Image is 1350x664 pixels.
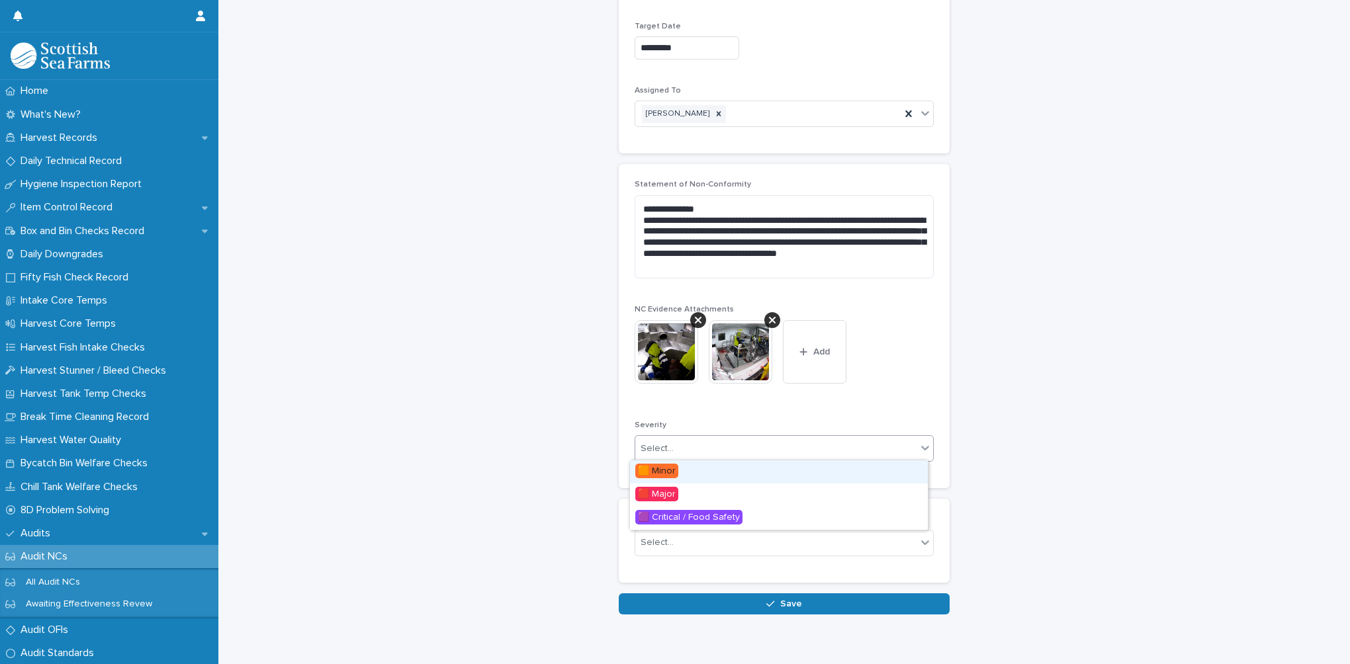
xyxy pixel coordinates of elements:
[15,294,118,307] p: Intake Core Temps
[635,306,734,313] span: NC Evidence Attachments
[635,487,678,501] span: 🟥 Major
[15,364,177,377] p: Harvest Stunner / Bleed Checks
[630,507,928,530] div: 🟪 Critical / Food Safety
[15,271,139,284] p: Fifty Fish Check Record
[635,510,742,524] span: 🟪 Critical / Food Safety
[630,483,928,507] div: 🟥 Major
[630,460,928,483] div: 🟧 Minor
[11,42,110,69] img: mMrefqRFQpe26GRNOUkG
[15,108,91,121] p: What's New?
[15,388,157,400] p: Harvest Tank Temp Checks
[15,550,78,563] p: Audit NCs
[15,647,105,659] p: Audit Standards
[15,481,148,493] p: Chill Tank Welfare Checks
[15,504,120,517] p: 8D Problem Solving
[15,624,79,636] p: Audit OFIs
[641,442,674,456] div: Select...
[15,434,132,446] p: Harvest Water Quality
[635,22,681,30] span: Target Date
[635,464,678,478] span: 🟧 Minor
[15,577,91,588] p: All Audit NCs
[15,599,163,610] p: Awaiting Effectiveness Revew
[15,341,156,354] p: Harvest Fish Intake Checks
[813,347,830,356] span: Add
[619,593,950,614] button: Save
[635,421,666,429] span: Severity
[780,599,802,608] span: Save
[15,317,126,330] p: Harvest Core Temps
[15,85,59,97] p: Home
[15,132,108,144] p: Harvest Records
[15,457,158,470] p: Bycatch Bin Welfare Checks
[15,225,155,237] p: Box and Bin Checks Record
[642,105,711,123] div: [PERSON_NAME]
[641,536,674,550] div: Select...
[15,178,152,190] p: Hygiene Inspection Report
[783,320,846,384] button: Add
[15,248,114,261] p: Daily Downgrades
[635,181,751,188] span: Statement of Non-Conformity
[15,411,159,423] p: Break Time Cleaning Record
[15,527,61,540] p: Audits
[635,87,681,95] span: Assigned To
[15,155,132,167] p: Daily Technical Record
[15,201,123,214] p: Item Control Record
